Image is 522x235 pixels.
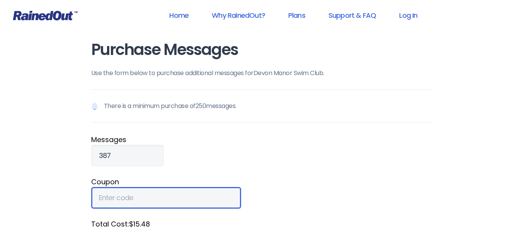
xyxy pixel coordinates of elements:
a: Plans [278,7,315,24]
p: Use the form below to purchase additional messages for Devon Manor Swim Club . [91,69,431,78]
h1: Purchase Messages [91,41,431,58]
img: Notification icon [91,101,98,111]
input: Enter code [91,187,241,209]
a: Home [159,7,199,24]
a: Why RainedOut? [202,7,275,24]
label: Coupon [91,177,431,187]
p: There is a minimum purchase of 250 messages. [91,89,431,123]
a: Support & FAQ [318,7,386,24]
label: Message s [91,134,431,145]
label: Total Cost: $15.48 [91,219,431,229]
input: Qty [91,145,164,166]
a: Log In [389,7,427,24]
